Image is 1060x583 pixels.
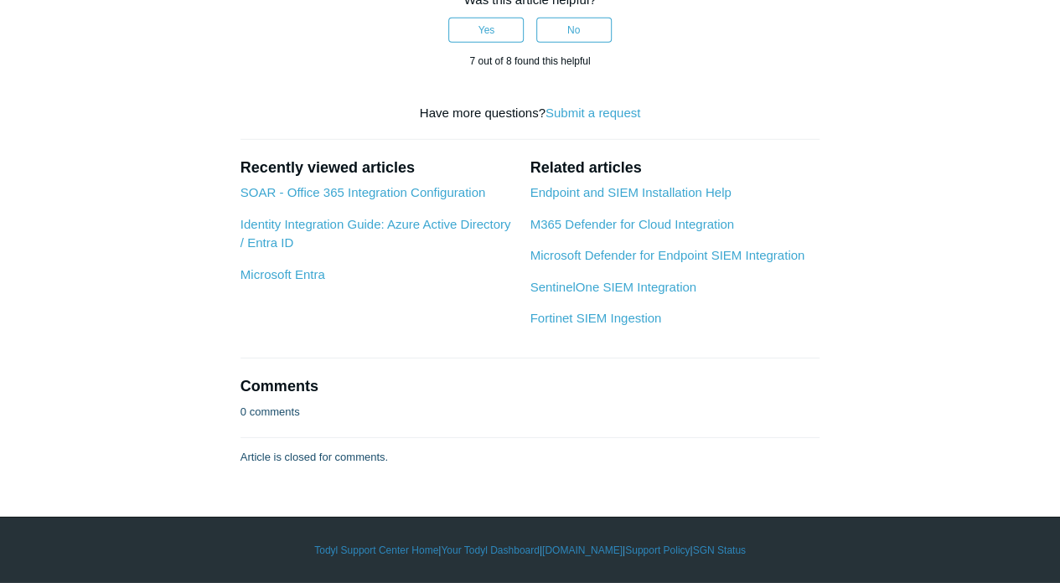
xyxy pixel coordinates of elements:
a: M365 Defender for Cloud Integration [530,217,733,231]
a: [DOMAIN_NAME] [542,543,623,558]
button: This article was not helpful [536,18,612,43]
p: Article is closed for comments. [240,449,388,466]
a: Support Policy [625,543,690,558]
a: Todyl Support Center Home [314,543,438,558]
div: Have more questions? [240,104,820,123]
h2: Related articles [530,157,820,179]
a: Microsoft Entra [240,267,325,281]
a: Submit a request [546,106,640,120]
a: SOAR - Office 365 Integration Configuration [240,185,485,199]
h2: Comments [240,375,820,398]
a: Identity Integration Guide: Azure Active Directory / Entra ID [240,217,511,250]
span: 7 out of 8 found this helpful [469,55,590,67]
a: Your Todyl Dashboard [441,543,539,558]
a: Endpoint and SIEM Installation Help [530,185,731,199]
p: 0 comments [240,404,300,420]
a: SGN Status [693,543,746,558]
button: This article was helpful [448,18,524,43]
h2: Recently viewed articles [240,157,514,179]
a: SentinelOne SIEM Integration [530,280,695,294]
a: Microsoft Defender for Endpoint SIEM Integration [530,248,804,262]
div: | | | | [53,543,1007,558]
a: Fortinet SIEM Ingestion [530,311,661,325]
